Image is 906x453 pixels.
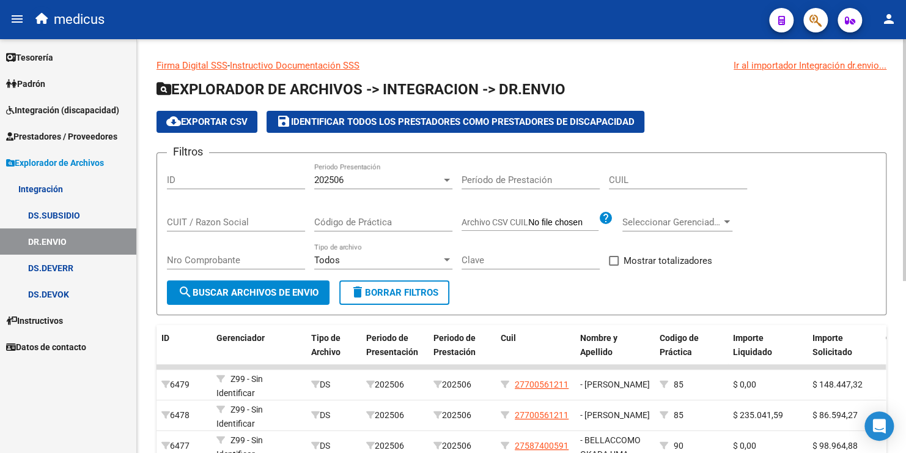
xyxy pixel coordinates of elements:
p: - [157,59,886,72]
span: Codigo de Práctica [660,333,699,357]
mat-icon: cloud_download [166,114,181,129]
span: medicus [54,6,105,33]
span: Integración (discapacidad) [6,103,119,117]
span: Borrar Filtros [350,287,438,298]
mat-icon: delete [350,285,365,299]
div: 202506 [433,439,491,453]
div: 202506 [366,439,424,453]
span: Prestadores / Proveedores [6,130,117,143]
button: Borrar Filtros [339,280,449,305]
span: 27700561211 [515,410,569,420]
datatable-header-cell: Cuil [496,325,575,365]
datatable-header-cell: Periodo de Presentación [361,325,429,365]
span: $ 0,00 [733,441,756,451]
span: Z99 - Sin Identificar [216,405,263,429]
datatable-header-cell: Periodo de Prestación [429,325,496,365]
span: Importe Liquidado [733,333,772,357]
span: Tipo de Archivo [311,333,341,357]
span: Seleccionar Gerenciador [622,217,721,228]
span: Archivo CSV CUIL [462,217,528,227]
span: $ 86.594,27 [812,410,858,420]
datatable-header-cell: Importe Solicitado [808,325,881,365]
span: 85 [674,380,683,389]
span: Gerenciador [216,333,265,343]
span: ID [161,333,169,343]
button: Exportar CSV [157,111,257,133]
mat-icon: person [882,12,896,26]
span: Exportar CSV [166,116,248,127]
div: Open Intercom Messenger [864,411,894,441]
datatable-header-cell: Tipo de Archivo [306,325,361,365]
span: 202506 [314,174,344,185]
span: - [PERSON_NAME] [580,410,650,420]
span: Explorador de Archivos [6,156,104,170]
mat-icon: save [276,114,291,129]
span: Periodo de Prestación [433,333,476,357]
div: DS [311,378,356,392]
div: DS [311,439,356,453]
span: EXPLORADOR DE ARCHIVOS -> INTEGRACION -> DR.ENVIO [157,81,565,98]
datatable-header-cell: Codigo de Práctica [655,325,728,365]
span: Padrón [6,77,45,91]
span: 90 [674,441,683,451]
span: $ 148.447,32 [812,380,863,389]
span: 85 [674,410,683,420]
div: Ir al importador Integración dr.envio... [734,59,886,72]
span: $ 98.964,88 [812,441,858,451]
datatable-header-cell: ID [157,325,212,365]
div: 6477 [161,439,207,453]
span: Buscar Archivos de Envio [178,287,319,298]
div: 6479 [161,378,207,392]
datatable-header-cell: Importe Liquidado [728,325,808,365]
span: Nombre y Apellido [580,333,617,357]
mat-icon: help [598,211,613,225]
div: 6478 [161,408,207,422]
button: Identificar todos los Prestadores como Prestadores de Discapacidad [267,111,644,133]
div: DS [311,408,356,422]
span: Tesorería [6,51,53,64]
mat-icon: search [178,285,193,299]
div: 202506 [366,378,424,392]
span: Importe Solicitado [812,333,852,357]
span: Periodo de Presentación [366,333,418,357]
span: - [PERSON_NAME] [580,380,650,389]
div: 202506 [433,378,491,392]
span: Z99 - Sin Identificar [216,374,263,398]
span: Cuil [501,333,516,343]
div: 202506 [433,408,491,422]
span: Identificar todos los Prestadores como Prestadores de Discapacidad [276,116,635,127]
span: 27700561211 [515,380,569,389]
span: Mostrar totalizadores [624,253,712,268]
span: $ 0,00 [733,380,756,389]
a: Firma Digital SSS [157,60,227,71]
input: Archivo CSV CUIL [528,217,598,228]
datatable-header-cell: Gerenciador [212,325,306,365]
h3: Filtros [167,143,209,160]
button: Buscar Archivos de Envio [167,280,330,305]
span: $ 235.041,59 [733,410,783,420]
div: 202506 [366,408,424,422]
a: Instructivo Documentación SSS [230,60,359,71]
mat-icon: menu [10,12,24,26]
datatable-header-cell: Nombre y Apellido [575,325,655,365]
span: Instructivos [6,314,63,328]
span: Datos de contacto [6,340,86,354]
span: 27587400591 [515,441,569,451]
span: Todos [314,255,340,266]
